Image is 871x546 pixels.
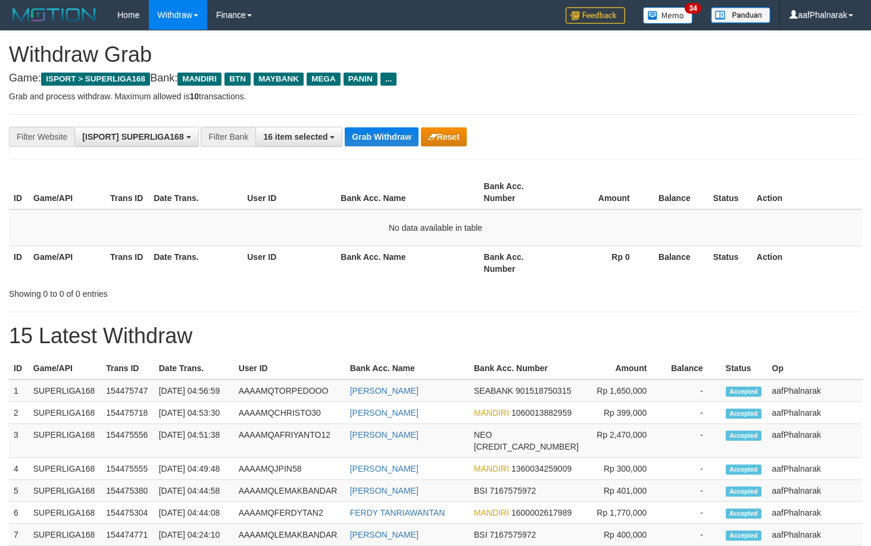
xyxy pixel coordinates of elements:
[583,357,665,379] th: Amount
[242,175,336,209] th: User ID
[29,175,105,209] th: Game/API
[583,524,665,546] td: Rp 400,000
[474,386,513,396] span: SEABANK
[664,424,720,458] td: -
[201,127,255,147] div: Filter Bank
[9,502,29,524] td: 6
[189,92,199,101] strong: 10
[101,480,154,502] td: 154475380
[101,357,154,379] th: Trans ID
[664,524,720,546] td: -
[234,458,345,480] td: AAAAMQJPIN58
[767,357,863,379] th: Op
[516,386,571,396] span: Copy 901518750315 to clipboard
[583,502,665,524] td: Rp 1,770,000
[767,480,863,502] td: aafPhalnarak
[664,480,720,502] td: -
[474,508,509,517] span: MANDIRI
[263,132,327,142] span: 16 item selected
[9,73,862,84] h4: Game: Bank:
[726,431,761,441] span: Accepted
[721,357,767,379] th: Status
[234,524,345,546] td: AAAAMQLEMAKBANDAR
[9,43,862,67] h1: Withdraw Grab
[9,524,29,546] td: 7
[511,408,572,418] span: Copy 1060013882959 to clipboard
[380,73,397,86] span: ...
[9,90,862,102] p: Grab and process withdraw. Maximum allowed is transactions.
[726,465,761,475] span: Accepted
[154,502,234,524] td: [DATE] 04:44:08
[234,379,345,402] td: AAAAMQTORPEDOOO
[752,246,862,280] th: Action
[469,357,583,379] th: Bank Acc. Number
[421,127,467,146] button: Reset
[9,283,354,300] div: Showing 0 to 0 of 0 entries
[350,530,419,539] a: [PERSON_NAME]
[9,424,29,458] td: 3
[242,246,336,280] th: User ID
[479,175,556,209] th: Bank Acc. Number
[177,73,221,86] span: MANDIRI
[583,402,665,424] td: Rp 399,000
[29,458,101,480] td: SUPERLIGA168
[583,458,665,480] td: Rp 300,000
[556,246,648,280] th: Rp 0
[767,524,863,546] td: aafPhalnarak
[345,357,469,379] th: Bank Acc. Name
[29,424,101,458] td: SUPERLIGA168
[224,73,251,86] span: BTN
[583,379,665,402] td: Rp 1,650,000
[474,530,488,539] span: BSI
[149,175,242,209] th: Date Trans.
[41,73,150,86] span: ISPORT > SUPERLIGA168
[9,175,29,209] th: ID
[154,357,234,379] th: Date Trans.
[254,73,304,86] span: MAYBANK
[350,508,445,517] a: FERDY TANRIAWANTAN
[726,509,761,519] span: Accepted
[101,379,154,402] td: 154475747
[74,127,198,147] button: [ISPORT] SUPERLIGA168
[474,442,579,451] span: Copy 5859459299268580 to clipboard
[583,480,665,502] td: Rp 401,000
[234,357,345,379] th: User ID
[752,175,862,209] th: Action
[29,524,101,546] td: SUPERLIGA168
[711,7,770,23] img: panduan.png
[154,480,234,502] td: [DATE] 04:44:58
[345,127,418,146] button: Grab Withdraw
[101,458,154,480] td: 154475555
[350,430,419,440] a: [PERSON_NAME]
[154,379,234,402] td: [DATE] 04:56:59
[648,246,708,280] th: Balance
[9,246,29,280] th: ID
[489,486,536,495] span: Copy 7167575972 to clipboard
[9,458,29,480] td: 4
[767,424,863,458] td: aafPhalnarak
[149,246,242,280] th: Date Trans.
[726,409,761,419] span: Accepted
[685,3,701,14] span: 34
[154,524,234,546] td: [DATE] 04:24:10
[474,408,509,418] span: MANDIRI
[643,7,693,24] img: Button%20Memo.svg
[101,424,154,458] td: 154475556
[101,502,154,524] td: 154475304
[101,524,154,546] td: 154474771
[336,246,479,280] th: Bank Acc. Name
[29,480,101,502] td: SUPERLIGA168
[9,357,29,379] th: ID
[767,379,863,402] td: aafPhalnarak
[767,458,863,480] td: aafPhalnarak
[101,402,154,424] td: 154475718
[350,464,419,473] a: [PERSON_NAME]
[474,430,492,440] span: NEO
[82,132,183,142] span: [ISPORT] SUPERLIGA168
[9,6,99,24] img: MOTION_logo.png
[234,502,345,524] td: AAAAMQFERDYTAN2
[350,386,419,396] a: [PERSON_NAME]
[29,379,101,402] td: SUPERLIGA168
[664,402,720,424] td: -
[105,175,149,209] th: Trans ID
